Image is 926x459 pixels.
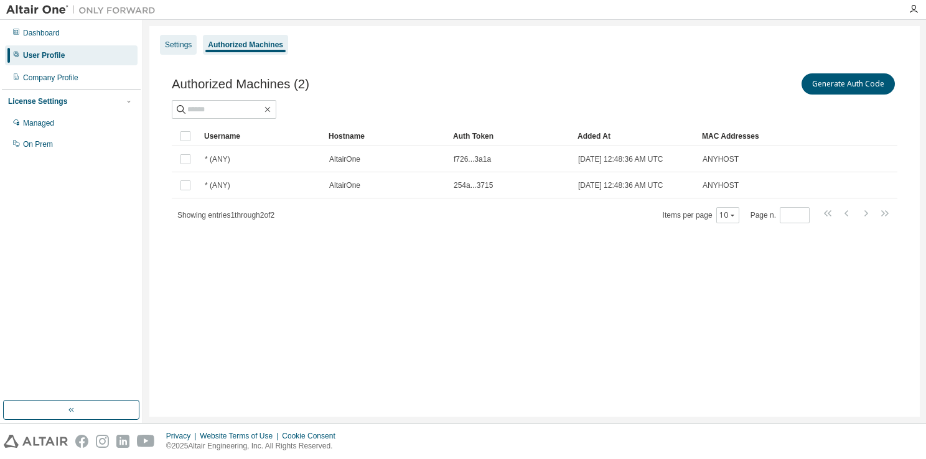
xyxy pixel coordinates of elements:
[23,28,60,38] div: Dashboard
[166,431,200,441] div: Privacy
[23,118,54,128] div: Managed
[96,435,109,448] img: instagram.svg
[177,211,274,220] span: Showing entries 1 through 2 of 2
[663,207,739,223] span: Items per page
[454,180,493,190] span: 254a...3715
[137,435,155,448] img: youtube.svg
[702,126,767,146] div: MAC Addresses
[453,126,568,146] div: Auth Token
[172,77,309,91] span: Authorized Machines (2)
[329,154,360,164] span: AltairOne
[578,126,692,146] div: Added At
[208,40,283,50] div: Authorized Machines
[6,4,162,16] img: Altair One
[751,207,810,223] span: Page n.
[205,154,230,164] span: * (ANY)
[703,180,739,190] span: ANYHOST
[75,435,88,448] img: facebook.svg
[205,180,230,190] span: * (ANY)
[578,154,663,164] span: [DATE] 12:48:36 AM UTC
[166,441,343,452] p: © 2025 Altair Engineering, Inc. All Rights Reserved.
[329,126,443,146] div: Hostname
[23,139,53,149] div: On Prem
[204,126,319,146] div: Username
[165,40,192,50] div: Settings
[23,50,65,60] div: User Profile
[703,154,739,164] span: ANYHOST
[282,431,342,441] div: Cookie Consent
[23,73,78,83] div: Company Profile
[578,180,663,190] span: [DATE] 12:48:36 AM UTC
[200,431,282,441] div: Website Terms of Use
[454,154,491,164] span: f726...3a1a
[4,435,68,448] img: altair_logo.svg
[719,210,736,220] button: 10
[802,73,895,95] button: Generate Auth Code
[8,96,67,106] div: License Settings
[116,435,129,448] img: linkedin.svg
[329,180,360,190] span: AltairOne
